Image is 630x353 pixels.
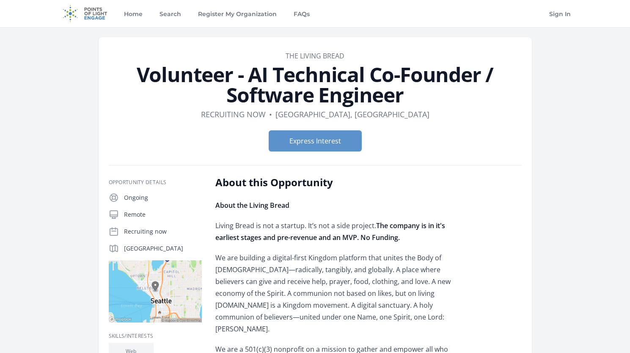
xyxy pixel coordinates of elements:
dd: [GEOGRAPHIC_DATA], [GEOGRAPHIC_DATA] [275,108,429,120]
img: Map [109,260,202,323]
div: • [269,108,272,120]
p: Living Bread is not a startup. It’s not a side project. [215,220,463,243]
button: Express Interest [269,130,362,152]
strong: About the Living Bread [215,201,289,210]
h3: Opportunity Details [109,179,202,186]
dd: Recruiting now [201,108,266,120]
h2: About this Opportunity [215,176,463,189]
a: The Living Bread [286,51,344,61]
p: We are building a digital-first Kingdom platform that unites the Body of [DEMOGRAPHIC_DATA]—radic... [215,252,463,335]
h3: Skills/Interests [109,333,202,339]
p: Recruiting now [124,227,202,236]
p: [GEOGRAPHIC_DATA] [124,244,202,253]
h1: Volunteer - AI Technical Co-Founder / Software Engineer [109,64,522,105]
p: Ongoing [124,193,202,202]
p: Remote [124,210,202,219]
